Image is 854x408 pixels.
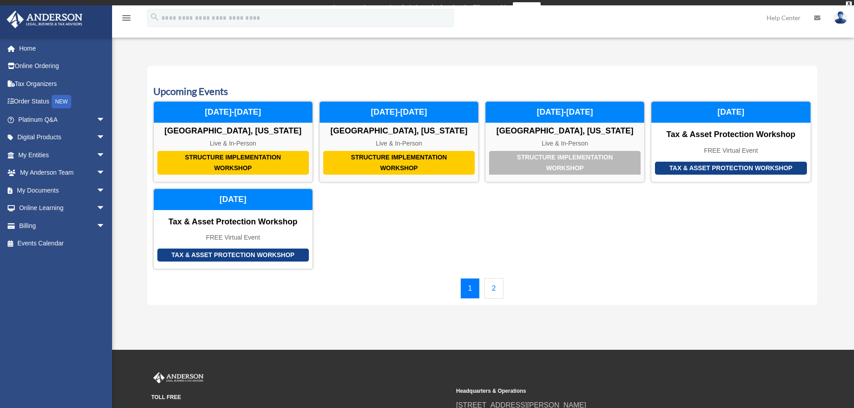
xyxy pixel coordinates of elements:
img: Anderson Advisors Platinum Portal [152,372,205,384]
span: arrow_drop_down [96,164,114,182]
a: Order StatusNEW [6,93,119,111]
div: [DATE] [651,102,810,123]
a: Structure Implementation Workshop [GEOGRAPHIC_DATA], [US_STATE] Live & In-Person [DATE]-[DATE] [153,101,313,182]
a: Events Calendar [6,235,114,253]
span: arrow_drop_down [96,129,114,147]
div: Tax & Asset Protection Workshop [154,217,312,227]
img: User Pic [834,11,847,24]
div: FREE Virtual Event [154,234,312,241]
div: NEW [52,95,71,108]
a: My Entitiesarrow_drop_down [6,146,119,164]
a: Structure Implementation Workshop [GEOGRAPHIC_DATA], [US_STATE] Live & In-Person [DATE]-[DATE] [319,101,479,182]
div: [GEOGRAPHIC_DATA], [US_STATE] [320,126,478,136]
img: Anderson Advisors Platinum Portal [4,11,85,28]
a: menu [121,16,132,23]
a: Home [6,39,119,57]
a: My Documentsarrow_drop_down [6,181,119,199]
a: Billingarrow_drop_down [6,217,119,235]
div: Get a chance to win 6 months of Platinum for free just by filling out this [313,2,509,13]
div: Structure Implementation Workshop [157,151,309,175]
span: arrow_drop_down [96,181,114,200]
div: [DATE]-[DATE] [486,102,644,123]
h3: Upcoming Events [153,85,811,99]
small: Headquarters & Operations [456,387,755,396]
div: [DATE]-[DATE] [320,102,478,123]
div: Tax & Asset Protection Workshop [655,162,806,175]
div: Tax & Asset Protection Workshop [651,130,810,140]
a: Platinum Q&Aarrow_drop_down [6,111,119,129]
span: arrow_drop_down [96,217,114,235]
a: 1 [460,278,480,299]
div: Structure Implementation Workshop [323,151,475,175]
a: Online Learningarrow_drop_down [6,199,119,217]
a: survey [513,2,541,13]
a: Tax & Asset Protection Workshop Tax & Asset Protection Workshop FREE Virtual Event [DATE] [153,189,313,269]
a: 2 [484,278,503,299]
i: menu [121,13,132,23]
i: search [150,12,160,22]
span: arrow_drop_down [96,199,114,218]
div: [DATE]-[DATE] [154,102,312,123]
div: Structure Implementation Workshop [489,151,641,175]
span: arrow_drop_down [96,146,114,164]
span: arrow_drop_down [96,111,114,129]
div: Live & In-Person [320,140,478,147]
a: Tax Organizers [6,75,119,93]
div: Live & In-Person [486,140,644,147]
a: Online Ordering [6,57,119,75]
small: TOLL FREE [152,393,450,402]
div: [DATE] [154,189,312,210]
div: Tax & Asset Protection Workshop [157,249,309,262]
div: Live & In-Person [154,140,312,147]
div: [GEOGRAPHIC_DATA], [US_STATE] [486,126,644,136]
a: Tax & Asset Protection Workshop Tax & Asset Protection Workshop FREE Virtual Event [DATE] [651,101,811,182]
a: Structure Implementation Workshop [GEOGRAPHIC_DATA], [US_STATE] Live & In-Person [DATE]-[DATE] [485,101,645,182]
div: [GEOGRAPHIC_DATA], [US_STATE] [154,126,312,136]
div: close [846,1,852,7]
a: Digital Productsarrow_drop_down [6,129,119,146]
a: My Anderson Teamarrow_drop_down [6,164,119,182]
div: FREE Virtual Event [651,147,810,155]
